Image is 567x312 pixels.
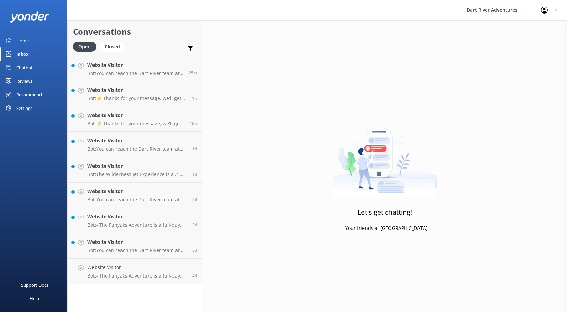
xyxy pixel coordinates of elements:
a: Website VisitorBot:- The Funyaks Adventure is a full-day experience that combines a wilderness je... [68,259,202,284]
h4: Website Visitor [87,137,187,144]
p: Bot: - The Funyaks Adventure is a full-day experience that combines a wilderness jet boat ride wi... [87,273,187,279]
a: Closed [100,43,129,50]
a: Website VisitorBot:You can reach the Dart River team at [PHONE_NUMBER] (within [GEOGRAPHIC_DATA])... [68,132,202,157]
h4: Website Visitor [87,238,187,246]
span: Sep 19 2025 12:16am (UTC +12:00) Pacific/Auckland [192,171,197,177]
h4: Website Visitor [87,112,185,119]
span: Sep 17 2025 09:59am (UTC +12:00) Pacific/Auckland [192,222,197,228]
div: Help [30,292,39,305]
h2: Conversations [73,25,197,38]
p: - Your friends at [GEOGRAPHIC_DATA] [342,224,428,232]
p: Bot: You can reach the Dart River team at [PHONE_NUMBER] (within [GEOGRAPHIC_DATA]), 0800 327 853... [87,197,187,203]
span: Dart River Adventures [467,7,517,13]
h4: Website Visitor [87,213,187,220]
p: Bot: ⚡ Thanks for your message, we'll get back to you as soon as we can. You're also welcome to k... [87,121,185,127]
img: artwork of a man stealing a conversation from at giant smartphone [333,114,437,198]
a: Website VisitorBot:The Wilderness Jet Experience is a 2-hour trip, while the jet boat ride for th... [68,157,202,183]
div: Recommend [16,88,42,101]
a: Website VisitorBot:- The Funyaks Adventure is a full-day experience that combines a wilderness je... [68,208,202,233]
span: Sep 19 2025 08:32pm (UTC +12:00) Pacific/Auckland [190,121,197,126]
a: Website VisitorBot:⚡ Thanks for your message, we'll get back to you as soon as we can. You're als... [68,81,202,106]
h4: Website Visitor [87,188,187,195]
h4: Website Visitor [87,162,187,170]
div: Settings [16,101,32,115]
span: Sep 15 2025 11:43pm (UTC +12:00) Pacific/Auckland [192,273,197,279]
a: Website VisitorBot:⚡ Thanks for your message, we'll get back to you as soon as we can. You're als... [68,106,202,132]
h4: Website Visitor [87,61,184,69]
span: Sep 17 2025 09:19am (UTC +12:00) Pacific/Auckland [192,247,197,253]
span: Sep 20 2025 11:00am (UTC +12:00) Pacific/Auckland [192,95,197,101]
h4: Website Visitor [87,264,187,271]
img: yonder-white-logo.png [10,11,49,23]
p: Bot: The Wilderness Jet Experience is a 2-hour trip, while the jet boat ride for the [PERSON_NAME... [87,171,187,177]
div: Closed [100,42,125,52]
p: Bot: ⚡ Thanks for your message, we'll get back to you as soon as we can. You're also welcome to k... [87,95,187,101]
p: Bot: You can reach the Dart River team at [PHONE_NUMBER] (within [GEOGRAPHIC_DATA]), 0800 327 853... [87,247,187,254]
div: Support Docs [21,278,48,292]
h3: Let's get chatting! [358,207,412,218]
a: Website VisitorBot:You can reach the Dart River team at [PHONE_NUMBER] (within [GEOGRAPHIC_DATA])... [68,56,202,81]
p: Bot: You can reach the Dart River team at [PHONE_NUMBER] (within [GEOGRAPHIC_DATA]), 0800 327 853... [87,146,187,152]
div: Chatbot [16,61,33,74]
p: Bot: You can reach the Dart River team at [PHONE_NUMBER] (within [GEOGRAPHIC_DATA]), 0800 327 853... [87,70,184,76]
a: Website VisitorBot:You can reach the Dart River team at [PHONE_NUMBER] (within [GEOGRAPHIC_DATA])... [68,183,202,208]
span: Sep 18 2025 03:07am (UTC +12:00) Pacific/Auckland [192,197,197,202]
p: Bot: - The Funyaks Adventure is a full-day experience that combines a wilderness jet boat ride wi... [87,222,187,228]
div: Inbox [16,47,29,61]
div: Reviews [16,74,32,88]
div: Home [16,34,29,47]
span: Sep 19 2025 08:21am (UTC +12:00) Pacific/Auckland [192,146,197,152]
a: Website VisitorBot:You can reach the Dart River team at [PHONE_NUMBER] (within [GEOGRAPHIC_DATA])... [68,233,202,259]
h4: Website Visitor [87,86,187,94]
div: Open [73,42,96,52]
span: Sep 20 2025 12:19pm (UTC +12:00) Pacific/Auckland [189,70,197,76]
a: Open [73,43,100,50]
